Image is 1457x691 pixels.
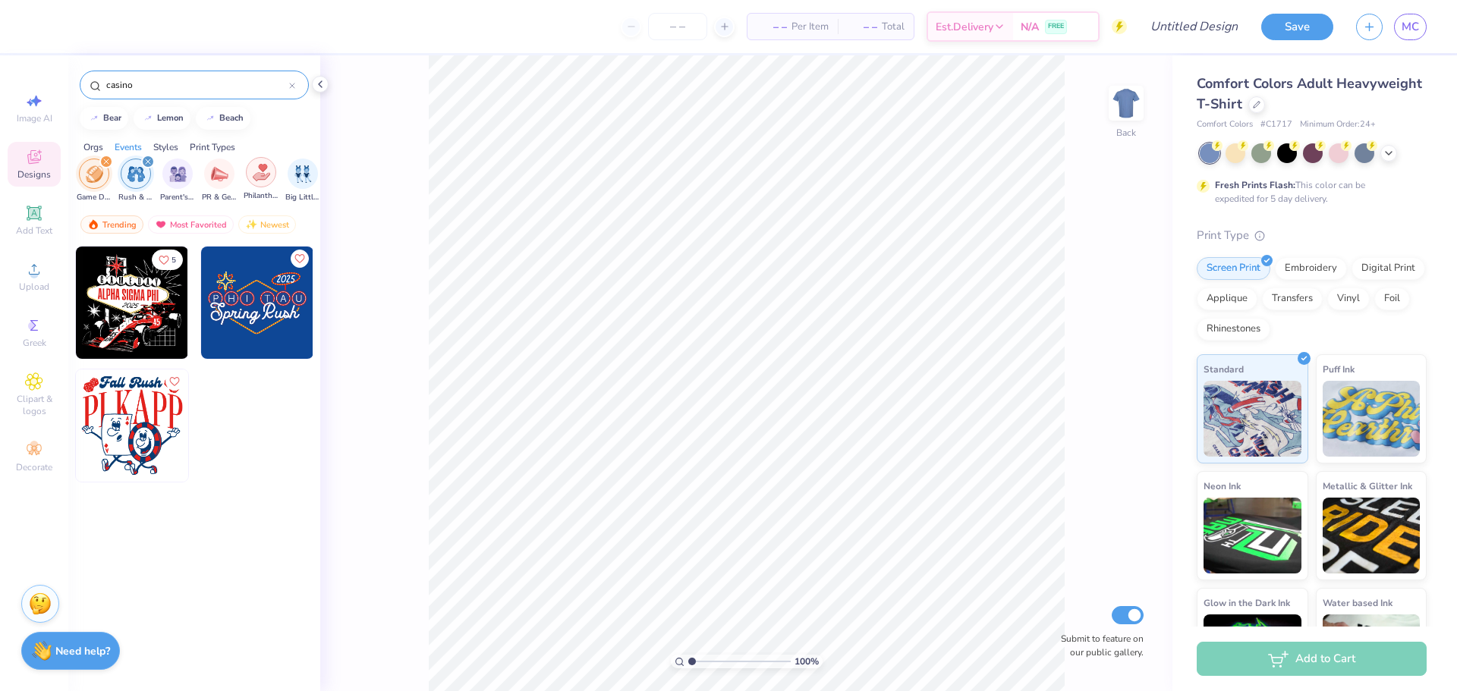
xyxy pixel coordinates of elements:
[211,165,228,183] img: PR & General Image
[847,19,877,35] span: – –
[1138,11,1250,42] input: Untitled Design
[1116,126,1136,140] div: Back
[1204,498,1301,573] img: Neon Ink
[1197,118,1253,131] span: Comfort Colors
[118,159,153,203] div: filter for Rush & Bid
[86,165,103,183] img: Game Day Image
[1323,614,1421,690] img: Water based Ink
[1204,381,1301,457] img: Standard
[882,19,905,35] span: Total
[160,192,195,203] span: Parent's Weekend
[1021,19,1039,35] span: N/A
[795,655,819,668] span: 100 %
[155,219,167,230] img: most_fav.gif
[1215,178,1402,206] div: This color can be expedited for 5 day delivery.
[160,159,195,203] div: filter for Parent's Weekend
[285,159,320,203] button: filter button
[202,192,237,203] span: PR & General
[80,215,143,234] div: Trending
[76,369,188,482] img: db5f9601-b98b-4a2b-8a89-55f2f5ed87ca
[190,140,235,154] div: Print Types
[160,159,195,203] button: filter button
[1394,14,1427,40] a: MC
[157,114,184,122] div: lemon
[118,192,153,203] span: Rush & Bid
[17,168,51,181] span: Designs
[648,13,707,40] input: – –
[23,337,46,349] span: Greek
[244,157,278,202] div: filter for Philanthropy
[196,107,250,130] button: beach
[80,107,128,130] button: bear
[202,159,237,203] div: filter for PR & General
[134,107,190,130] button: lemon
[1323,361,1355,377] span: Puff Ink
[757,19,787,35] span: – –
[77,159,112,203] button: filter button
[17,112,52,124] span: Image AI
[201,247,313,359] img: ab164e1e-266f-47c9-b328-04dc9cd16fd5
[244,190,278,202] span: Philanthropy
[169,165,187,183] img: Parent's Weekend Image
[1048,21,1064,32] span: FREE
[105,77,289,93] input: Try "Alpha"
[1323,595,1392,611] span: Water based Ink
[1262,287,1323,310] div: Transfers
[1197,287,1257,310] div: Applique
[313,247,425,359] img: 94140370-0ccc-403d-8751-30e01b875628
[153,140,178,154] div: Styles
[87,219,99,230] img: trending.gif
[202,159,237,203] button: filter button
[1352,257,1425,280] div: Digital Print
[165,372,184,391] button: Like
[152,250,183,270] button: Like
[285,159,320,203] div: filter for Big Little Reveal
[1204,361,1244,377] span: Standard
[8,393,61,417] span: Clipart & logos
[1323,478,1412,494] span: Metallic & Glitter Ink
[16,461,52,473] span: Decorate
[127,165,145,183] img: Rush & Bid Image
[1197,74,1422,113] span: Comfort Colors Adult Heavyweight T-Shirt
[1197,318,1270,341] div: Rhinestones
[88,114,100,123] img: trend_line.gif
[77,192,112,203] span: Game Day
[1204,614,1301,690] img: Glow in the Dark Ink
[1204,595,1290,611] span: Glow in the Dark Ink
[148,215,234,234] div: Most Favorited
[1215,179,1295,191] strong: Fresh Prints Flash:
[204,114,216,123] img: trend_line.gif
[244,159,278,203] button: filter button
[115,140,142,154] div: Events
[187,247,300,359] img: ef655e77-3cbd-421f-9130-1e792738a5f8
[1197,227,1427,244] div: Print Type
[77,159,112,203] div: filter for Game Day
[1402,18,1419,36] span: MC
[1204,478,1241,494] span: Neon Ink
[245,219,257,230] img: Newest.gif
[83,140,103,154] div: Orgs
[1374,287,1410,310] div: Foil
[1327,287,1370,310] div: Vinyl
[791,19,829,35] span: Per Item
[1323,498,1421,573] img: Metallic & Glitter Ink
[238,215,296,234] div: Newest
[1261,14,1333,40] button: Save
[16,225,52,237] span: Add Text
[936,19,993,35] span: Est. Delivery
[55,644,110,658] strong: Need help?
[118,159,153,203] button: filter button
[1053,632,1144,659] label: Submit to feature on our public gallery.
[1323,381,1421,457] img: Puff Ink
[219,114,244,122] div: beach
[294,165,311,183] img: Big Little Reveal Image
[291,250,309,268] button: Like
[142,114,154,123] img: trend_line.gif
[103,114,121,122] div: bear
[1111,88,1141,118] img: Back
[285,192,320,203] span: Big Little Reveal
[1275,257,1347,280] div: Embroidery
[187,369,300,482] img: b9f4c21c-ed60-4086-a11d-cd1a441478f6
[1300,118,1376,131] span: Minimum Order: 24 +
[172,256,176,264] span: 5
